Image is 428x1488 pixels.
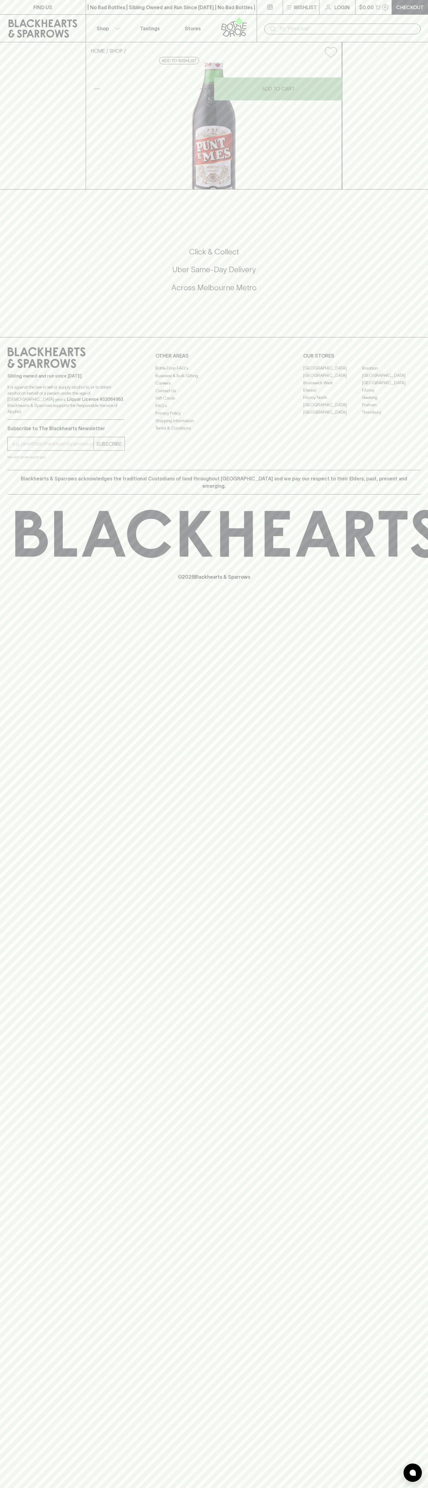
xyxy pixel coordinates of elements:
[7,283,421,293] h5: Across Melbourne Metro
[384,6,386,9] p: 0
[12,439,94,449] input: e.g. jane@blackheartsandsparrows.com.au
[155,417,273,424] a: Shipping Information
[86,15,129,42] button: Shop
[303,372,362,379] a: [GEOGRAPHIC_DATA]
[7,222,421,325] div: Call to action block
[362,394,421,401] a: Geelong
[303,408,362,416] a: [GEOGRAPHIC_DATA]
[7,373,125,379] p: Sibling owned and run since [DATE]
[303,379,362,386] a: Brunswick West
[128,15,171,42] a: Tastings
[303,394,362,401] a: Fitzroy North
[362,386,421,394] a: Fitzroy
[155,380,273,387] a: Careers
[396,4,424,11] p: Checkout
[294,4,317,11] p: Wishlist
[155,352,273,359] p: OTHER AREAS
[303,352,421,359] p: OUR STORES
[7,247,421,257] h5: Click & Collect
[362,364,421,372] a: Braddon
[140,25,160,32] p: Tastings
[96,440,122,448] p: SUBSCRIBE
[155,410,273,417] a: Privacy Policy
[334,4,350,11] p: Login
[91,48,105,54] a: HOME
[7,454,125,460] p: We will never spam you
[362,408,421,416] a: Thornbury
[410,1470,416,1476] img: bubble-icon
[7,384,125,415] p: It is against the law to sell or supply alcohol to, or to obtain alcohol on behalf of a person un...
[262,85,295,92] p: ADD TO CART
[303,401,362,408] a: [GEOGRAPHIC_DATA]
[97,25,109,32] p: Shop
[322,45,339,60] button: Add to wishlist
[155,365,273,372] a: Bottle Drop FAQ's
[303,364,362,372] a: [GEOGRAPHIC_DATA]
[94,437,125,450] button: SUBSCRIBE
[67,397,123,402] strong: Liquor License #32064953
[155,395,273,402] a: Gift Cards
[359,4,374,11] p: $0.00
[155,372,273,379] a: Business & Bulk Gifting
[362,372,421,379] a: [GEOGRAPHIC_DATA]
[362,379,421,386] a: [GEOGRAPHIC_DATA]
[155,425,273,432] a: Terms & Conditions
[33,4,52,11] p: FIND US
[155,387,273,394] a: Contact Us
[303,386,362,394] a: Elwood
[155,402,273,409] a: FAQ's
[159,57,199,64] button: Add to wishlist
[362,401,421,408] a: Prahran
[214,77,342,100] button: ADD TO CART
[171,15,214,42] a: Stores
[7,265,421,275] h5: Uber Same-Day Delivery
[185,25,201,32] p: Stores
[7,425,125,432] p: Subscribe to The Blackhearts Newsletter
[110,48,123,54] a: SHOP
[279,24,416,34] input: Try "Pinot noir"
[86,63,342,189] img: 3492.png
[12,475,416,490] p: Blackhearts & Sparrows acknowledges the traditional Custodians of land throughout [GEOGRAPHIC_DAT...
